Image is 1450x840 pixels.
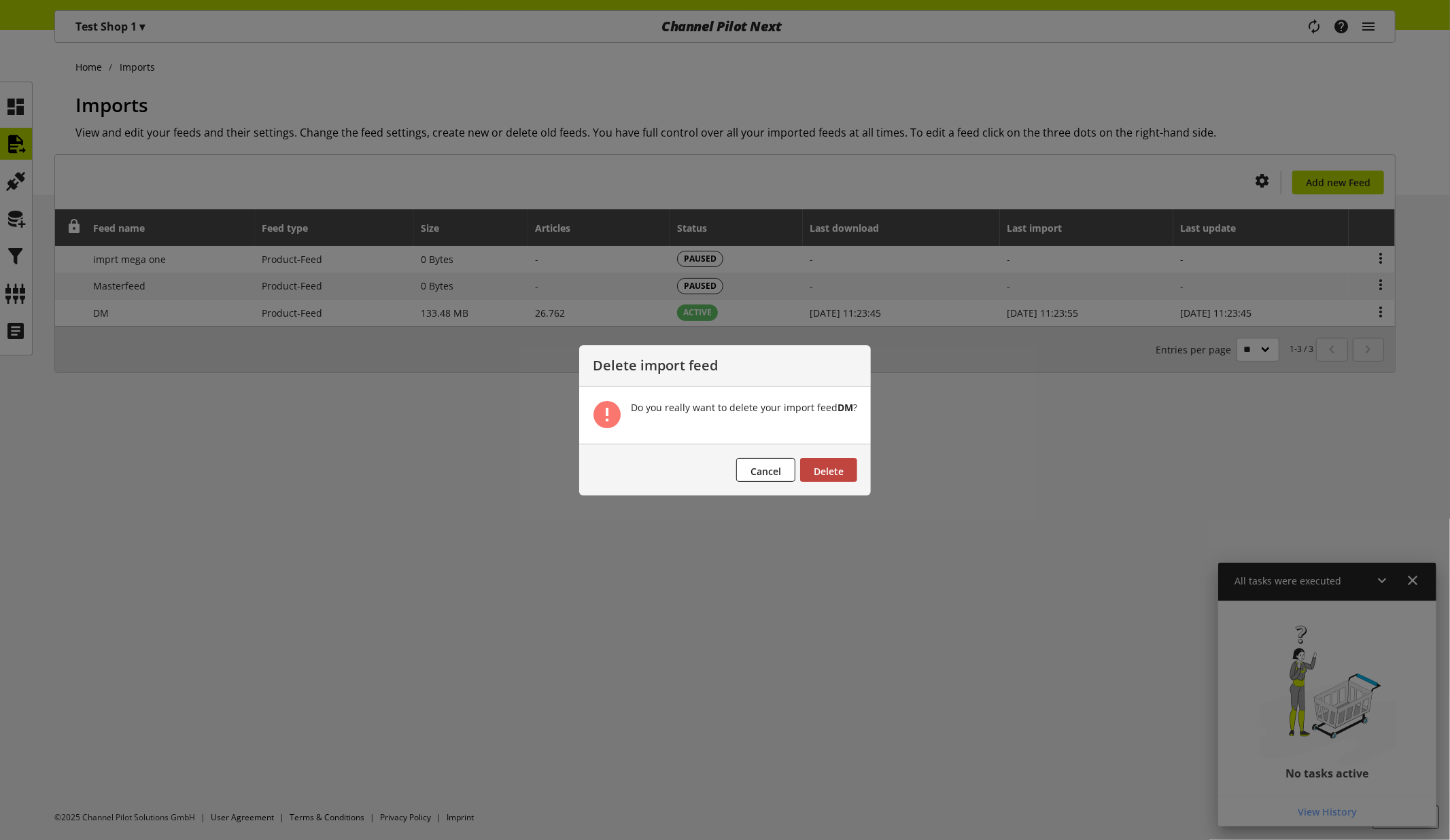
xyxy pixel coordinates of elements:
span: Cancel [750,465,781,478]
button: Cancel [736,458,795,482]
p: Delete import feed [593,359,857,372]
button: Delete [800,458,857,482]
div: Do you really want to delete your import feed ? [631,400,857,415]
b: DM [838,401,853,414]
span: Delete [814,465,844,478]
